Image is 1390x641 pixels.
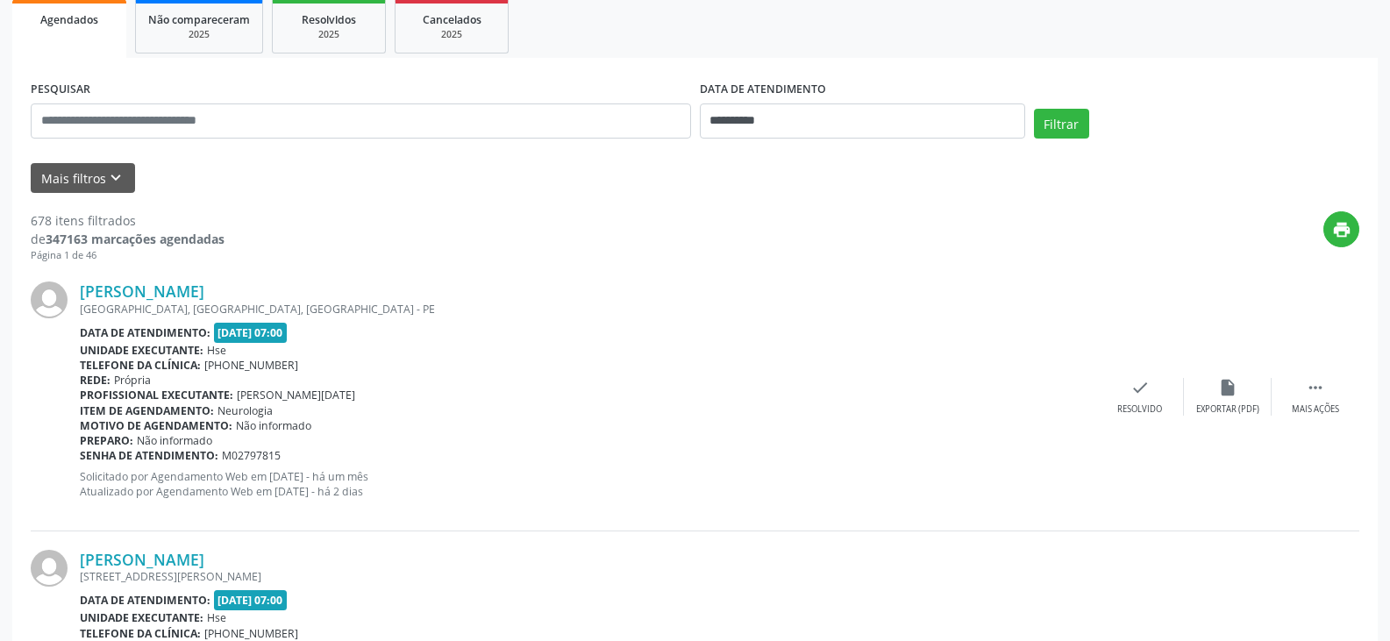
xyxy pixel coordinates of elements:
div: [GEOGRAPHIC_DATA], [GEOGRAPHIC_DATA], [GEOGRAPHIC_DATA] - PE [80,302,1096,317]
div: 678 itens filtrados [31,211,225,230]
img: img [31,281,68,318]
b: Motivo de agendamento: [80,418,232,433]
label: DATA DE ATENDIMENTO [700,76,826,103]
i: check [1130,378,1150,397]
button: Filtrar [1034,109,1089,139]
button: Mais filtroskeyboard_arrow_down [31,163,135,194]
span: Não informado [137,433,212,448]
b: Telefone da clínica: [80,626,201,641]
b: Profissional executante: [80,388,233,402]
i: print [1332,220,1351,239]
div: [STREET_ADDRESS][PERSON_NAME] [80,569,1096,584]
div: 2025 [408,28,495,41]
b: Unidade executante: [80,610,203,625]
span: Própria [114,373,151,388]
span: Neurologia [217,403,273,418]
a: [PERSON_NAME] [80,281,204,301]
b: Senha de atendimento: [80,448,218,463]
b: Data de atendimento: [80,593,210,608]
span: Não informado [236,418,311,433]
span: M02797815 [222,448,281,463]
span: Hse [207,610,226,625]
strong: 347163 marcações agendadas [46,231,225,247]
i:  [1306,378,1325,397]
img: img [31,550,68,587]
i: insert_drive_file [1218,378,1237,397]
span: Resolvidos [302,12,356,27]
div: 2025 [148,28,250,41]
p: Solicitado por Agendamento Web em [DATE] - há um mês Atualizado por Agendamento Web em [DATE] - h... [80,469,1096,499]
b: Telefone da clínica: [80,358,201,373]
button: print [1323,211,1359,247]
b: Rede: [80,373,110,388]
span: Hse [207,343,226,358]
label: PESQUISAR [31,76,90,103]
b: Item de agendamento: [80,403,214,418]
span: [DATE] 07:00 [214,590,288,610]
span: [PHONE_NUMBER] [204,358,298,373]
div: 2025 [285,28,373,41]
div: Resolvido [1117,403,1162,416]
span: Cancelados [423,12,481,27]
span: Agendados [40,12,98,27]
b: Preparo: [80,433,133,448]
span: Não compareceram [148,12,250,27]
div: de [31,230,225,248]
b: Unidade executante: [80,343,203,358]
b: Data de atendimento: [80,325,210,340]
span: [DATE] 07:00 [214,323,288,343]
div: Mais ações [1292,403,1339,416]
div: Exportar (PDF) [1196,403,1259,416]
span: [PERSON_NAME][DATE] [237,388,355,402]
span: [PHONE_NUMBER] [204,626,298,641]
i: keyboard_arrow_down [106,168,125,188]
div: Página 1 de 46 [31,248,225,263]
a: [PERSON_NAME] [80,550,204,569]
